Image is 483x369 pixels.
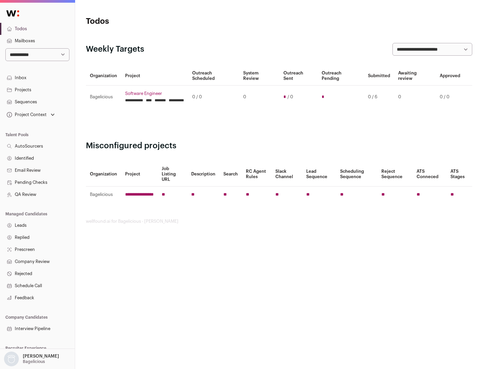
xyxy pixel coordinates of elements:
[271,162,302,187] th: Slack Channel
[86,66,121,86] th: Organization
[336,162,377,187] th: Scheduling Sequence
[394,86,436,109] td: 0
[125,91,184,96] a: Software Engineer
[5,112,47,117] div: Project Context
[3,7,23,20] img: Wellfound
[86,44,144,55] h2: Weekly Targets
[446,162,472,187] th: ATS Stages
[187,162,219,187] th: Description
[377,162,413,187] th: Reject Sequence
[394,66,436,86] th: Awaiting review
[302,162,336,187] th: Lead Sequence
[239,86,279,109] td: 0
[5,110,56,119] button: Open dropdown
[188,86,239,109] td: 0 / 0
[436,66,464,86] th: Approved
[158,162,187,187] th: Job Listing URL
[413,162,446,187] th: ATS Conneced
[121,66,188,86] th: Project
[364,66,394,86] th: Submitted
[86,86,121,109] td: Bagelicious
[3,352,60,366] button: Open dropdown
[188,66,239,86] th: Outreach Scheduled
[239,66,279,86] th: System Review
[86,187,121,203] td: Bagelicious
[287,94,293,100] span: / 0
[121,162,158,187] th: Project
[23,359,45,364] p: Bagelicious
[436,86,464,109] td: 0 / 0
[86,141,472,151] h2: Misconfigured projects
[364,86,394,109] td: 0 / 6
[242,162,271,187] th: RC Agent Rules
[4,352,19,366] img: nopic.png
[219,162,242,187] th: Search
[318,66,364,86] th: Outreach Pending
[279,66,318,86] th: Outreach Sent
[23,354,59,359] p: [PERSON_NAME]
[86,219,472,224] footer: wellfound:ai for Bagelicious - [PERSON_NAME]
[86,162,121,187] th: Organization
[86,16,215,27] h1: Todos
